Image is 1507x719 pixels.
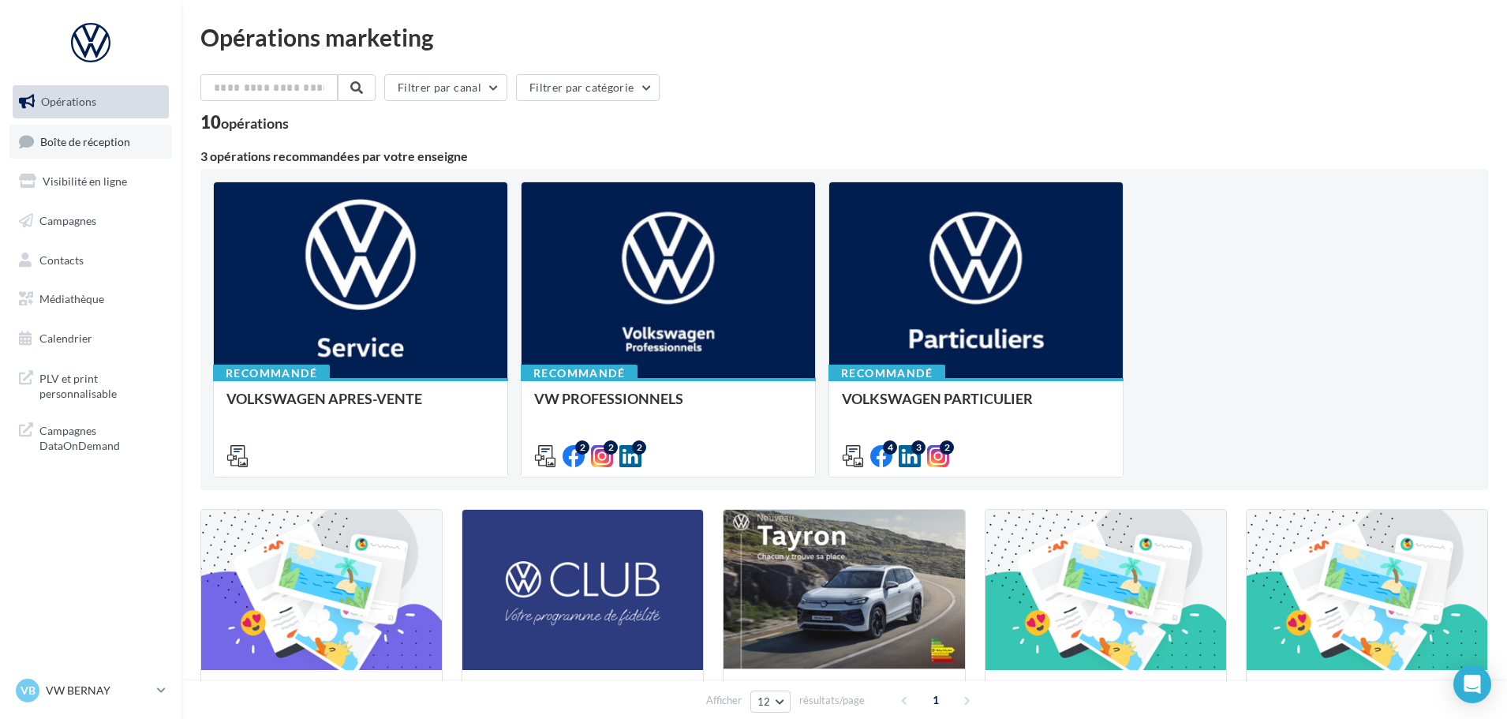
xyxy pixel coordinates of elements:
[46,683,151,698] p: VW BERNAY
[9,322,172,355] a: Calendrier
[221,116,289,130] div: opérations
[39,292,104,305] span: Médiathèque
[200,25,1488,49] div: Opérations marketing
[9,283,172,316] a: Médiathèque
[706,693,742,708] span: Afficher
[9,85,172,118] a: Opérations
[39,368,163,402] span: PLV et print personnalisable
[842,391,1110,422] div: VOLKSWAGEN PARTICULIER
[1453,665,1491,703] div: Open Intercom Messenger
[39,331,92,345] span: Calendrier
[9,165,172,198] a: Visibilité en ligne
[632,440,646,455] div: 2
[923,687,948,713] span: 1
[384,74,507,101] button: Filtrer par canal
[200,150,1488,163] div: 3 opérations recommandées par votre enseigne
[200,114,289,131] div: 10
[226,391,495,422] div: VOLKSWAGEN APRES-VENTE
[799,693,865,708] span: résultats/page
[213,365,330,382] div: Recommandé
[21,683,36,698] span: VB
[534,391,802,422] div: VW PROFESSIONNELS
[940,440,954,455] div: 2
[39,420,163,454] span: Campagnes DataOnDemand
[9,204,172,238] a: Campagnes
[750,691,791,713] button: 12
[9,361,172,408] a: PLV et print personnalisable
[9,125,172,159] a: Boîte de réception
[41,95,96,108] span: Opérations
[828,365,945,382] div: Recommandé
[39,253,84,266] span: Contacts
[13,676,169,706] a: VB VW BERNAY
[757,695,771,708] span: 12
[911,440,926,455] div: 3
[516,74,660,101] button: Filtrer par catégorie
[521,365,638,382] div: Recommandé
[40,134,130,148] span: Boîte de réception
[604,440,618,455] div: 2
[575,440,589,455] div: 2
[39,214,96,227] span: Campagnes
[9,414,172,460] a: Campagnes DataOnDemand
[883,440,897,455] div: 4
[9,244,172,277] a: Contacts
[43,174,127,188] span: Visibilité en ligne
